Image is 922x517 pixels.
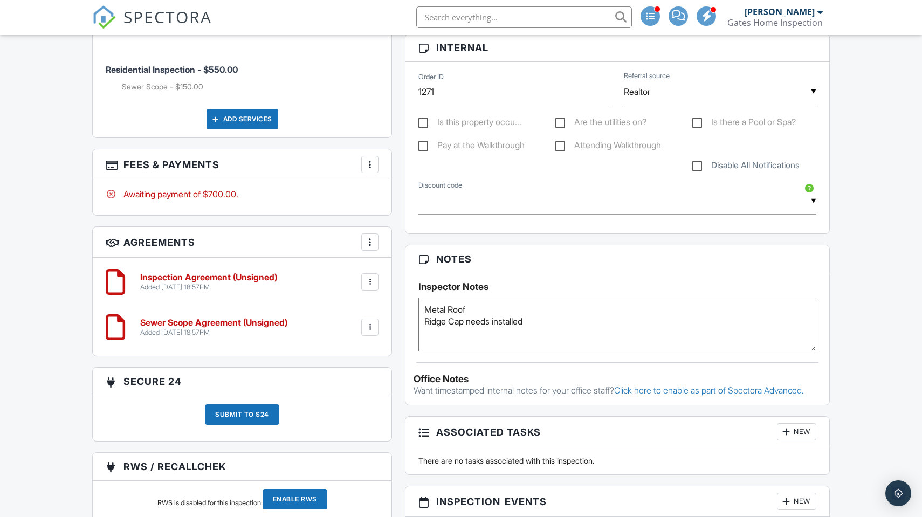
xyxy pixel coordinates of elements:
[140,328,287,337] div: Added [DATE] 18:57PM
[418,72,444,81] label: Order ID
[414,384,821,396] p: Want timestamped internal notes for your office staff?
[205,404,279,433] a: Submit to S24
[418,281,816,292] h5: Inspector Notes
[555,140,661,154] label: Attending Walkthrough
[106,44,379,100] li: Service: Residential Inspection
[93,149,391,180] h3: Fees & Payments
[692,160,800,174] label: Disable All Notifications
[123,5,212,28] span: SPECTORA
[122,81,379,92] li: Add on: Sewer Scope
[624,71,670,81] label: Referral source
[93,368,391,396] h3: Secure 24
[692,117,796,130] label: Is there a Pool or Spa?
[405,245,829,273] h3: Notes
[92,15,212,37] a: SPECTORA
[140,273,277,282] h6: Inspection Agreement (Unsigned)
[727,17,823,28] div: Gates Home Inspection
[92,5,116,29] img: The Best Home Inspection Software - Spectora
[614,385,804,396] a: Click here to enable as part of Spectora Advanced.
[140,273,277,292] a: Inspection Agreement (Unsigned) Added [DATE] 18:57PM
[436,494,500,509] span: Inspection
[106,64,238,75] span: Residential Inspection - $550.00
[505,494,547,509] span: Events
[205,404,279,425] div: Submit to S24
[745,6,815,17] div: [PERSON_NAME]
[555,117,646,130] label: Are the utilities on?
[93,227,391,258] h3: Agreements
[106,188,379,200] div: Awaiting payment of $700.00.
[207,109,278,129] div: Add Services
[418,140,525,154] label: Pay at the Walkthrough
[416,6,632,28] input: Search everything...
[418,117,521,130] label: Is this property occupied?
[140,318,287,337] a: Sewer Scope Agreement (Unsigned) Added [DATE] 18:57PM
[412,456,823,466] div: There are no tasks associated with this inspection.
[777,493,816,510] div: New
[436,425,541,439] span: Associated Tasks
[405,34,829,62] h3: Internal
[93,453,391,481] h3: RWS / RecallChek
[140,283,277,292] div: Added [DATE] 18:57PM
[263,489,327,509] input: Enable RWS
[414,374,821,384] div: Office Notes
[777,423,816,440] div: New
[140,318,287,328] h6: Sewer Scope Agreement (Unsigned)
[157,499,263,507] div: RWS is disabled for this inspection.
[418,181,462,190] label: Discount code
[885,480,911,506] div: Open Intercom Messenger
